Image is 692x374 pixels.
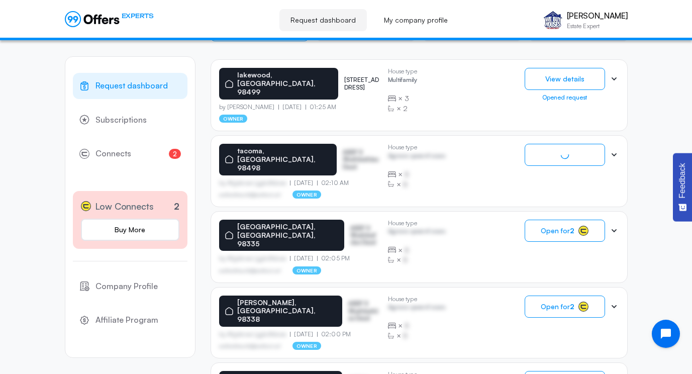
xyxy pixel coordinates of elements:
p: 2 [174,200,179,213]
p: House type [388,68,417,75]
p: by Afgdsrwe Ljgjkdfsbvas [219,255,290,262]
p: ASDF S Sfasfdasfdas Dasd [348,300,380,322]
span: 2 [169,149,181,159]
p: Agrwsv qwervf oiuns [388,228,446,237]
a: EXPERTS [65,11,154,27]
div: × [388,331,446,341]
div: × [388,93,417,104]
p: [PERSON_NAME] [567,11,628,21]
span: B [405,321,409,331]
p: [PERSON_NAME], [GEOGRAPHIC_DATA], 98338 [237,299,336,324]
p: [DATE] [290,179,317,186]
p: [DATE] [290,255,317,262]
p: owner [219,115,248,123]
p: lakewood, [GEOGRAPHIC_DATA], 98499 [237,71,333,96]
a: Subscriptions [73,107,187,133]
a: Connects2 [73,141,187,167]
button: Feedback - Show survey [673,153,692,221]
p: [DATE] [278,104,306,111]
a: Buy More [81,219,179,241]
div: × [388,245,446,255]
div: × [388,169,446,179]
p: owner [292,266,321,274]
p: House type [388,144,446,151]
p: Agrwsv qwervf oiuns [388,304,446,313]
span: Request dashboard [95,79,168,92]
p: [STREET_ADDRESS] [344,76,379,91]
div: × [388,179,446,190]
p: Agrwsv qwervf oiuns [388,152,446,162]
p: 02:00 PM [317,331,351,338]
p: tacoma, [GEOGRAPHIC_DATA], 98498 [237,147,331,172]
button: Open for2 [525,296,605,318]
p: by Afgdsrwe Ljgjkdfsbvas [219,179,290,186]
a: Affiliate Program [73,307,187,333]
span: 2 [403,104,408,114]
span: Affiliate Program [95,314,158,327]
div: × [388,321,446,331]
p: ASDF S Sfasfdasfdas Dasd [350,225,379,246]
span: Subscriptions [95,114,147,127]
p: 01:25 AM [306,104,336,111]
strong: 2 [570,302,574,311]
span: Feedback [678,163,687,198]
span: B [403,179,408,190]
span: EXPERTS [122,11,154,21]
span: Low Connects [95,199,154,214]
span: Open for [541,303,574,311]
p: [DATE] [290,331,317,338]
a: Company Profile [73,273,187,300]
p: Estate Expert [567,23,628,29]
a: Request dashboard [73,73,187,99]
p: 02:10 AM [317,179,349,186]
p: ASDF S Sfasfdasfdas Dasd [343,149,379,170]
span: B [405,245,409,255]
p: 02:05 PM [317,255,350,262]
p: Multifamily [388,76,417,86]
span: B [403,331,408,341]
p: owner [292,191,321,199]
span: Connects [95,147,131,160]
p: House type [388,220,446,227]
div: Opened request [525,94,605,101]
p: owner [292,342,321,350]
a: My company profile [373,9,459,31]
p: asdfasdfasasfd@asdfasd.asf [219,267,281,273]
button: View details [525,68,605,90]
strong: 2 [570,226,574,235]
a: Settings [73,341,187,367]
p: [GEOGRAPHIC_DATA], [GEOGRAPHIC_DATA], 98335 [237,223,339,248]
p: House type [388,296,446,303]
p: by Afgdsrwe Ljgjkdfsbvas [219,331,290,338]
a: Request dashboard [279,9,367,31]
span: B [405,169,409,179]
div: × [388,255,446,265]
div: × [388,104,417,114]
p: asdfasdfasasfd@asdfasd.asf [219,192,281,198]
img: Erick Munoz [543,10,563,30]
span: Company Profile [95,280,158,293]
span: B [403,255,408,265]
button: Open for2 [525,220,605,242]
span: 3 [405,93,409,104]
p: asdfasdfasasfd@asdfasd.asf [219,343,281,349]
span: Open for [541,227,574,235]
p: by [PERSON_NAME] [219,104,279,111]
